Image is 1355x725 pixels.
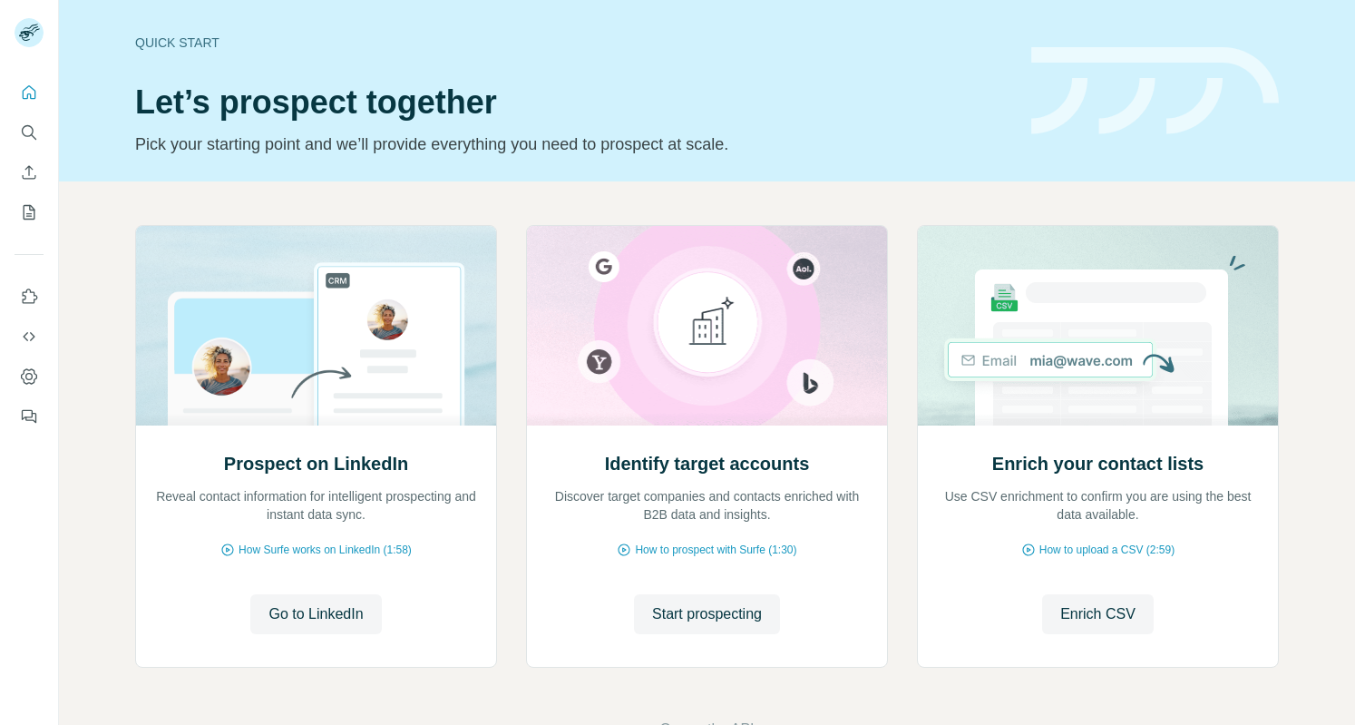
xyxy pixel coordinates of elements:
span: Enrich CSV [1060,603,1136,625]
p: Use CSV enrichment to confirm you are using the best data available. [936,487,1260,524]
span: Start prospecting [652,603,762,625]
span: Go to LinkedIn [268,603,363,625]
span: How Surfe works on LinkedIn (1:58) [239,542,412,558]
h2: Prospect on LinkedIn [224,451,408,476]
button: Search [15,116,44,149]
button: Feedback [15,400,44,433]
h2: Enrich your contact lists [992,451,1204,476]
button: Enrich CSV [15,156,44,189]
button: Use Surfe on LinkedIn [15,280,44,313]
p: Reveal contact information for intelligent prospecting and instant data sync. [154,487,478,524]
div: Quick start [135,34,1009,52]
h2: Identify target accounts [605,451,810,476]
span: How to prospect with Surfe (1:30) [635,542,796,558]
img: Identify target accounts [526,226,888,426]
button: Dashboard [15,360,44,393]
p: Discover target companies and contacts enriched with B2B data and insights. [545,487,869,524]
button: Use Surfe API [15,320,44,353]
img: Prospect on LinkedIn [135,226,497,426]
p: Pick your starting point and we’ll provide everything you need to prospect at scale. [135,132,1009,157]
button: My lists [15,196,44,229]
img: banner [1031,47,1279,135]
button: Quick start [15,76,44,109]
img: Enrich your contact lists [917,226,1279,426]
button: Go to LinkedIn [250,594,381,634]
span: How to upload a CSV (2:59) [1039,542,1175,558]
button: Enrich CSV [1042,594,1154,634]
h1: Let’s prospect together [135,84,1009,121]
button: Start prospecting [634,594,780,634]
